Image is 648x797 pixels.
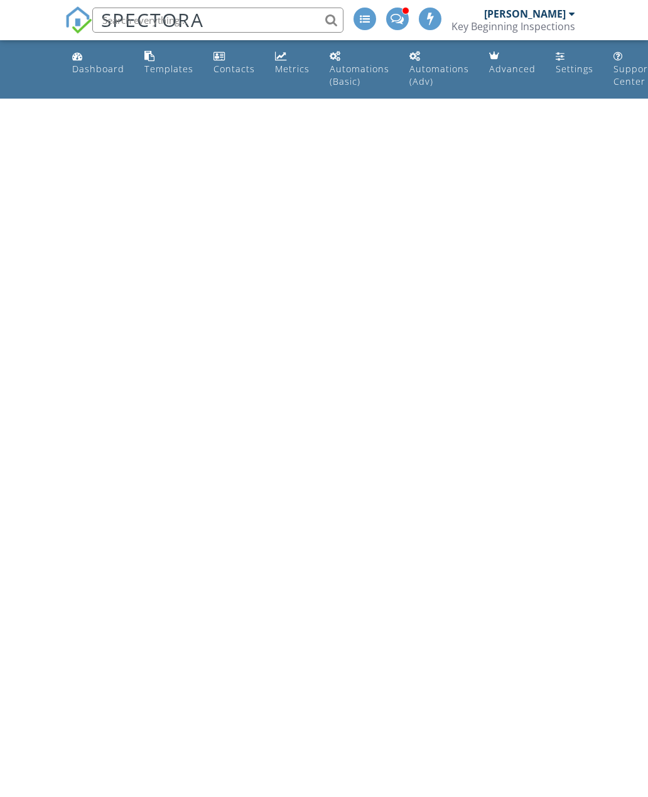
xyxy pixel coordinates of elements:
[330,63,389,87] div: Automations (Basic)
[139,45,198,81] a: Templates
[144,63,193,75] div: Templates
[404,45,474,94] a: Automations (Advanced)
[65,17,204,43] a: SPECTORA
[409,63,469,87] div: Automations (Adv)
[451,20,575,33] div: Key Beginning Inspections
[556,63,593,75] div: Settings
[484,45,541,81] a: Advanced
[67,45,129,81] a: Dashboard
[92,8,343,33] input: Search everything...
[325,45,394,94] a: Automations (Basic)
[65,6,92,34] img: The Best Home Inspection Software - Spectora
[551,45,598,81] a: Settings
[208,45,260,81] a: Contacts
[489,63,536,75] div: Advanced
[270,45,315,81] a: Metrics
[213,63,255,75] div: Contacts
[484,8,566,20] div: [PERSON_NAME]
[275,63,310,75] div: Metrics
[72,63,124,75] div: Dashboard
